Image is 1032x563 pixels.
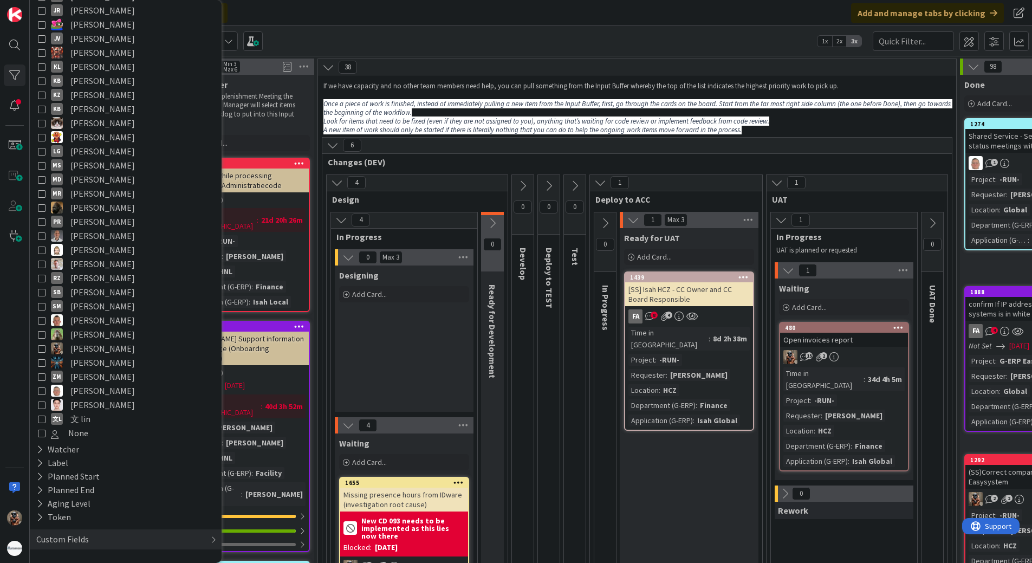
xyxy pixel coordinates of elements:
div: Planned End [35,483,95,497]
span: 1 [787,176,806,189]
div: 1/1 [181,524,309,538]
div: 8d 2h 38m [710,333,750,345]
span: [PERSON_NAME] [70,17,135,31]
div: 1439 [625,273,753,282]
span: Ready for Development [487,284,498,378]
button: Kv [PERSON_NAME] [38,116,213,130]
img: JK [51,18,63,30]
span: Test [570,248,581,266]
div: Finance [253,281,286,293]
span: [PERSON_NAME] [70,370,135,384]
div: [PERSON_NAME] [223,250,286,262]
p: UAT is planned or requested [776,246,904,255]
button: PS [PERSON_NAME] [38,229,213,243]
div: Time in [GEOGRAPHIC_DATA] [783,367,864,391]
div: Location [969,385,999,397]
span: : [257,214,258,226]
div: Location [969,540,999,552]
div: HCZ [1001,540,1020,552]
span: [PERSON_NAME] [70,243,135,257]
span: [PERSON_NAME] [70,102,135,116]
div: JR [51,4,63,16]
span: [PERSON_NAME] [70,313,135,327]
div: Isah Local [250,296,291,308]
div: Planned Start [35,470,101,483]
span: Deploy to TEST [544,248,555,308]
button: JK [PERSON_NAME] [38,46,213,60]
span: Changes (DEV) [328,157,938,167]
div: 文l [51,413,63,425]
div: Requester [628,369,666,381]
div: Project [628,354,655,366]
div: ZM [51,371,63,383]
div: [PERSON_NAME] [212,422,275,433]
span: In Progress [336,231,464,242]
span: 1 [611,176,629,189]
div: 1439[SS] Isah HCZ - CC Owner and CC Board Responsible [625,273,753,306]
div: Project [969,173,995,185]
div: SM [51,300,63,312]
span: : [261,400,262,412]
button: Md [PERSON_NAME] [38,172,213,186]
span: : [251,467,253,479]
span: 1 [799,264,817,277]
span: [PERSON_NAME] [70,158,135,172]
button: lD [PERSON_NAME] [38,384,213,398]
div: Add and manage tabs by clicking [851,3,1004,23]
em: Once a piece of work is finished, instead of immediately pulling a new item from the Input Buffer... [323,99,952,117]
span: : [693,415,695,426]
span: : [1028,234,1029,246]
button: JR [PERSON_NAME] [38,3,213,17]
span: 38 [339,61,357,74]
img: TT [51,328,63,340]
div: HCZ [660,384,679,396]
span: Rework [778,505,808,516]
div: 1187 [186,323,309,331]
span: [PERSON_NAME] [70,355,135,370]
span: : [999,385,1001,397]
img: PS [51,230,63,242]
div: Requester [783,410,821,422]
div: FA [628,309,642,323]
span: [PERSON_NAME] [70,229,135,243]
div: Token [35,510,72,524]
div: Watcher [35,443,80,456]
span: : [1006,189,1008,200]
span: [PERSON_NAME] [70,299,135,313]
span: 0 [596,238,614,251]
div: Aging Level [35,497,92,510]
span: : [995,509,997,521]
div: 1439 [630,274,753,281]
button: LC [PERSON_NAME] [38,130,213,144]
div: 1850 [186,160,309,167]
button: None [38,426,213,440]
span: 0 [540,200,558,213]
div: FA [969,324,983,338]
div: 1850 [181,159,309,169]
span: [PERSON_NAME] [70,60,135,74]
span: [PERSON_NAME] [70,257,135,271]
span: [PERSON_NAME] [70,186,135,200]
div: 1655Missing presence hours from IDware (investigation root cause) [340,478,468,512]
span: : [814,425,815,437]
span: In Progress [776,231,904,242]
span: UAT Done [927,285,938,323]
div: Max 3 [382,255,399,260]
div: -RUN- [997,509,1022,521]
img: ND [51,202,63,213]
button: VK [PERSON_NAME] [38,341,213,355]
div: 21d 20h 26m [258,214,306,226]
span: : [655,354,657,366]
span: [PERSON_NAME] [70,46,135,60]
span: : [995,173,997,185]
span: [PERSON_NAME] [70,327,135,341]
div: KZ [51,89,63,101]
span: : [249,296,250,308]
div: Md [51,173,63,185]
span: 0 [514,200,532,213]
button: ZM [PERSON_NAME] [38,370,213,384]
div: MR [51,187,63,199]
span: 2 [1005,495,1012,502]
span: [PERSON_NAME] [70,200,135,215]
span: Waiting [339,438,369,449]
